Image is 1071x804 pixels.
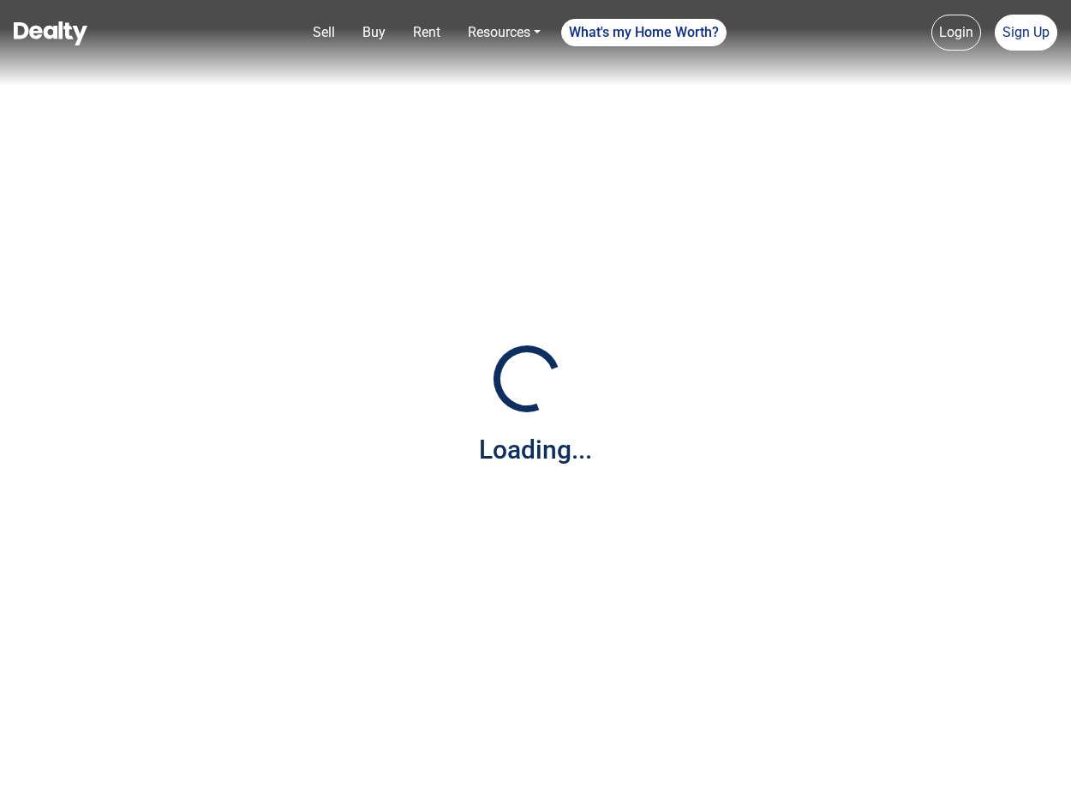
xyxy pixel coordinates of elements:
a: Rent [406,15,447,50]
a: Login [931,15,981,51]
iframe: BigID CMP Widget [9,753,60,804]
img: Dealty - Buy, Sell & Rent Homes [14,21,87,45]
a: Resources [461,15,547,50]
a: Sign Up [995,15,1057,51]
div: Loading... [479,430,592,469]
a: Buy [356,15,392,50]
a: What's my Home Worth? [561,19,727,46]
img: Loading [484,336,570,422]
a: Sell [306,15,342,50]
